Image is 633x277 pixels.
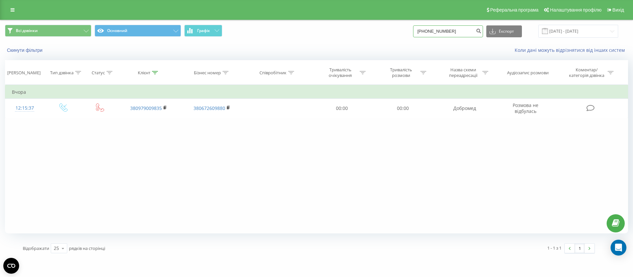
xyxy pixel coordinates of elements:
a: 380672609880 [194,105,225,111]
button: Графік [184,25,222,37]
span: рядків на сторінці [69,245,105,251]
button: Всі дзвінки [5,25,91,37]
a: 380979009835 [130,105,162,111]
span: Вихід [613,7,624,13]
span: Налаштування профілю [550,7,601,13]
td: Вчора [5,86,628,99]
button: Open CMP widget [3,258,19,274]
div: Співробітник [259,70,286,76]
span: Всі дзвінки [16,28,38,33]
div: Статус [92,70,105,76]
div: 12:15:37 [12,102,38,115]
button: Експорт [486,25,522,37]
input: Пошук за номером [413,25,483,37]
div: Тип дзвінка [50,70,74,76]
td: Добромед [433,99,497,118]
a: Коли дані можуть відрізнятися вiд інших систем [515,47,628,53]
div: [PERSON_NAME] [7,70,41,76]
div: 25 [54,245,59,252]
td: 00:00 [372,99,433,118]
div: Клієнт [138,70,150,76]
div: Бізнес номер [194,70,221,76]
div: Тривалість очікування [323,67,358,78]
span: Графік [197,28,210,33]
a: 1 [575,244,585,253]
div: 1 - 1 з 1 [547,245,561,251]
button: Скинути фільтри [5,47,46,53]
div: Коментар/категорія дзвінка [567,67,606,78]
div: Тривалість розмови [383,67,419,78]
span: Розмова не відбулась [513,102,538,114]
span: Відображати [23,245,49,251]
div: Open Intercom Messenger [611,240,626,256]
span: Реферальна програма [490,7,539,13]
div: Назва схеми переадресації [445,67,481,78]
button: Основний [95,25,181,37]
div: Аудіозапис розмови [507,70,549,76]
td: 00:00 [312,99,372,118]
